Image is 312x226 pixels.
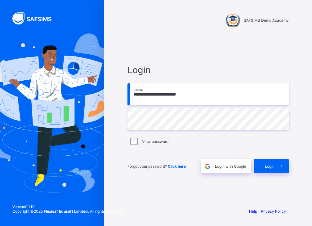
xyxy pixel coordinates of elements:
span: SAFSIMS Demo Academy [244,18,289,23]
span: Login with Google [215,164,246,169]
a: Privacy Policy [261,209,286,214]
span: Version 0.1.19 [12,204,122,209]
label: View password [142,139,168,144]
img: google.396cfc9801f0270233282035f929180a.svg [204,163,211,170]
span: Login [127,64,289,75]
span: Login [265,164,274,169]
span: Forgot your password? [127,164,186,169]
span: Copyright © 2025 All rights reserved. [12,209,122,214]
strong: Flexisaf Edusoft Limited. [44,209,89,214]
img: SAFSIMS Logo [12,12,59,24]
a: Help [249,209,257,214]
a: Click here [168,164,186,169]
